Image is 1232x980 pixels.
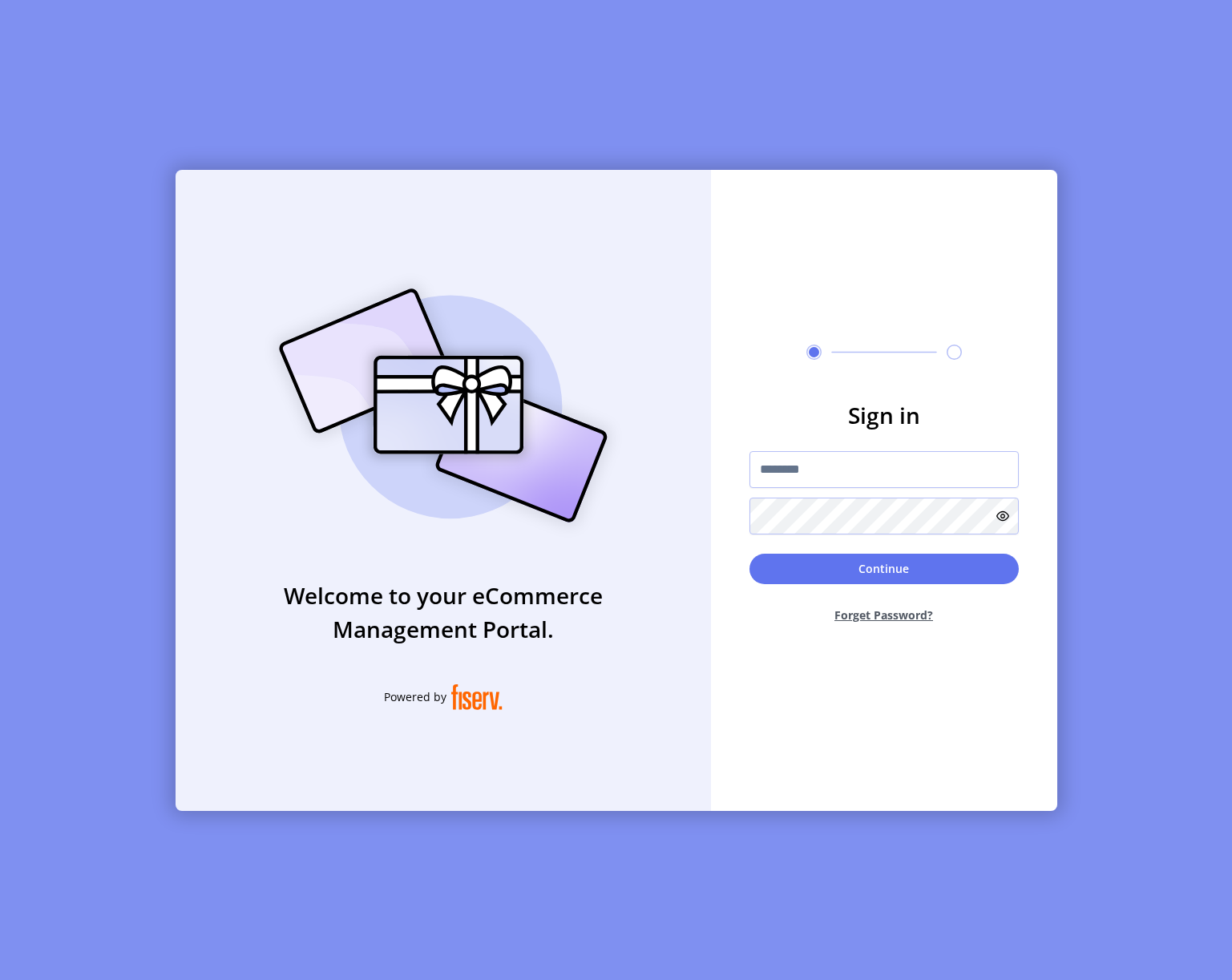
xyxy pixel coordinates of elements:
[749,594,1019,636] button: Forget Password?
[749,554,1019,584] button: Continue
[749,398,1019,432] h3: Sign in
[255,271,632,540] img: card_Illustration.svg
[384,688,446,705] span: Powered by
[176,579,711,646] h3: Welcome to your eCommerce Management Portal.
